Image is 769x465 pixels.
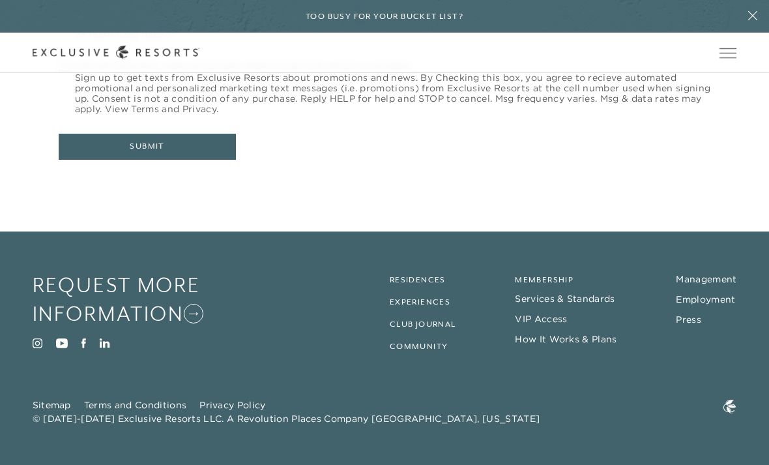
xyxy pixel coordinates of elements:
[676,314,701,325] a: Press
[515,333,617,345] a: How It Works & Plans
[676,273,736,285] a: Management
[515,313,567,325] a: VIP Access
[719,48,736,57] button: Open navigation
[390,275,446,284] a: Residences
[59,134,236,160] button: Submit
[199,399,265,411] a: Privacy Policy
[515,275,573,284] a: Membership
[390,320,456,329] a: Club Journal
[390,342,448,351] a: Community
[515,293,615,305] a: Services & Standards
[390,297,450,307] a: Experiences
[33,271,255,329] a: Request More Information
[676,293,735,305] a: Employment
[33,399,71,411] a: Sitemap
[84,399,186,411] a: Terms and Conditions
[306,10,463,23] h6: Too busy for your bucket list?
[33,412,540,426] span: © [DATE]-[DATE] Exclusive Resorts LLC. A Revolution Places Company [GEOGRAPHIC_DATA], [US_STATE]
[75,72,711,114] span: Sign up to get texts from Exclusive Resorts about promotions and news. By Checking this box, you ...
